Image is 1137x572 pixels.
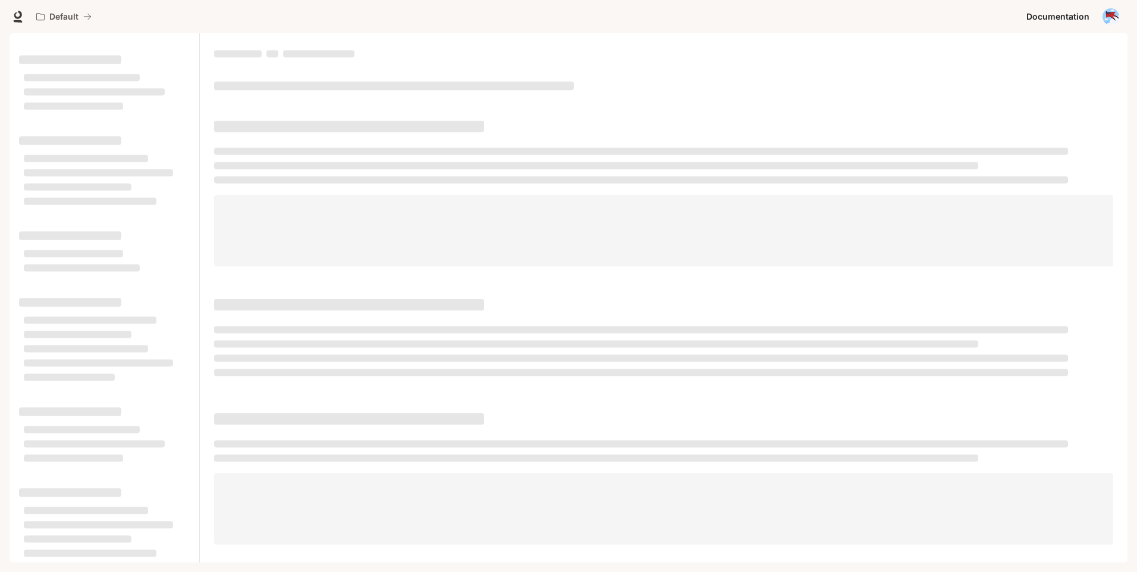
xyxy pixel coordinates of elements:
img: User avatar [1103,8,1119,25]
span: Documentation [1026,10,1089,24]
p: Default [49,12,78,22]
a: Documentation [1022,5,1094,29]
button: All workspaces [31,5,97,29]
button: User avatar [1099,5,1123,29]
